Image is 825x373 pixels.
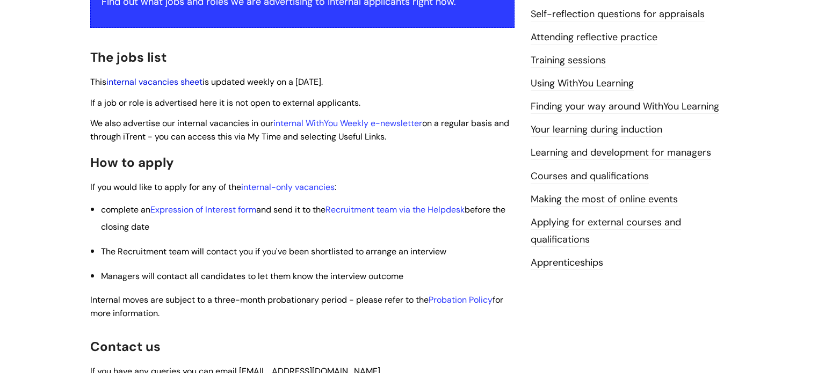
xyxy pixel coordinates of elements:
[531,8,705,21] a: Self-reflection questions for appraisals
[150,204,256,215] a: Expression of Interest form
[90,181,336,193] span: If you would like to apply for any of the :
[531,193,678,207] a: Making the most of online events
[90,294,503,319] span: nternal moves are subject to a three-month probationary period - please refer to the for more inf...
[531,100,719,114] a: Finding your way around WithYou Learning
[429,294,493,305] a: Probation Policy
[325,204,465,215] a: Recruitment team via the Helpdesk
[101,204,505,232] span: and send it to the before the c
[90,338,161,355] span: Contact us
[531,54,606,68] a: Training sessions
[90,76,323,87] span: This is updated weekly on a [DATE].
[90,118,509,142] span: We also advertise our internal vacancies in our on a regular basis and through iTrent - you can a...
[531,146,711,160] a: Learning and development for managers
[90,97,360,108] span: If a job or role is advertised here it is not open to external applicants.
[531,123,662,137] a: Your learning during induction
[531,170,649,184] a: Courses and qualifications
[531,256,603,270] a: Apprenticeships
[241,181,335,193] a: internal-only vacancies
[106,76,202,87] a: internal vacancies sheet
[273,118,422,129] a: internal WithYou Weekly e-newsletter
[106,221,149,232] span: losing date
[101,204,150,215] span: complete an
[531,31,657,45] a: Attending reflective practice
[101,270,403,282] span: Managers will contact all candidates to let them know the interview outcome
[90,49,167,65] span: The jobs list
[90,294,503,319] span: I
[101,246,446,257] span: The Recruitment team will contact you if you've been shortlisted to arrange an interview
[531,77,634,91] a: Using WithYou Learning
[531,216,681,247] a: Applying for external courses and qualifications
[90,154,174,171] span: How to apply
